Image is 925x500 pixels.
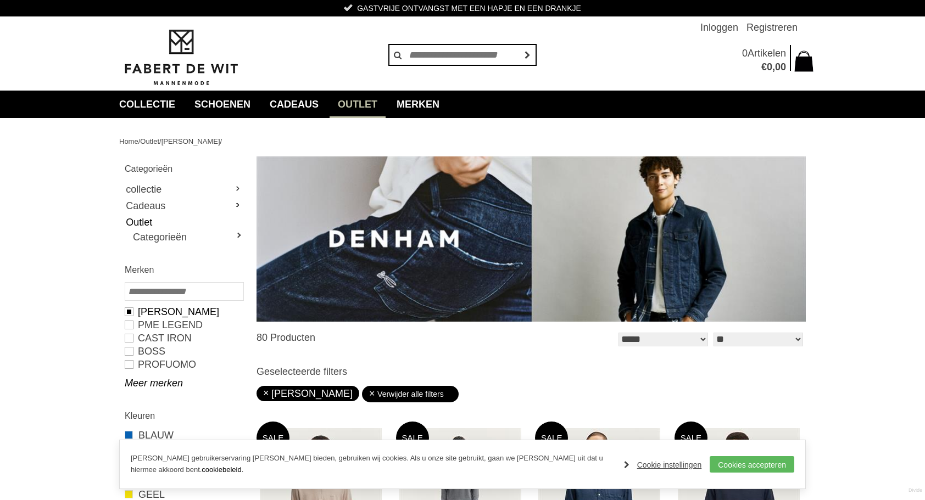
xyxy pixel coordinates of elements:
[369,386,452,402] a: Verwijder alle filters
[909,484,922,497] a: Divide
[742,48,748,59] span: 0
[125,428,243,442] a: BLAUW
[710,456,794,473] a: Cookies accepteren
[125,305,243,318] a: [PERSON_NAME]
[263,388,353,399] a: [PERSON_NAME]
[388,91,448,118] a: Merken
[125,162,243,176] h2: Categorieën
[748,48,786,59] span: Artikelen
[125,358,243,371] a: PROFUOMO
[125,318,243,332] a: PME LEGEND
[330,91,386,118] a: Outlet
[125,345,243,358] a: BOSS
[125,377,243,390] a: Meer merken
[161,137,220,145] a: [PERSON_NAME]
[257,156,806,322] img: DENHAM
[261,91,327,118] a: Cadeaus
[133,231,243,244] a: Categorieën
[138,137,141,145] span: /
[202,465,241,474] a: cookiebeleid
[125,409,243,423] h2: Kleuren
[767,61,772,72] span: 0
[257,366,806,378] h3: Geselecteerde filters
[257,332,315,343] span: 80 Producten
[131,453,613,476] p: [PERSON_NAME] gebruikerservaring [PERSON_NAME] bieden, gebruiken wij cookies. Als u onze site geb...
[700,16,738,38] a: Inloggen
[125,181,243,198] a: collectie
[159,137,161,145] span: /
[125,332,243,345] a: CAST IRON
[775,61,786,72] span: 00
[111,91,183,118] a: collectie
[746,16,798,38] a: Registreren
[125,263,243,277] h2: Merken
[186,91,259,118] a: Schoenen
[220,137,222,145] span: /
[624,457,702,473] a: Cookie instellingen
[125,214,243,231] a: Outlet
[761,61,767,72] span: €
[125,198,243,214] a: Cadeaus
[119,137,138,145] a: Home
[119,28,243,87] img: Fabert de Wit
[772,61,775,72] span: ,
[140,137,159,145] a: Outlet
